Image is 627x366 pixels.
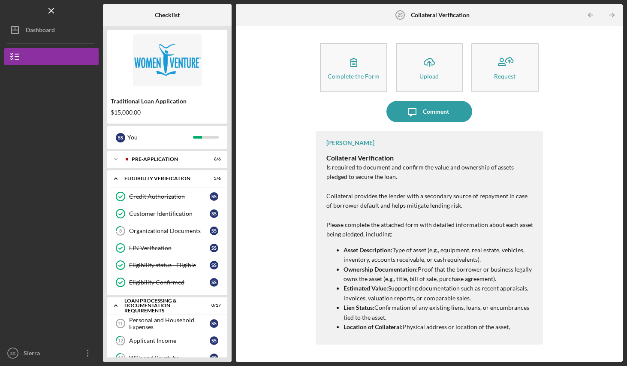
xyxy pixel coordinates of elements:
div: Organizational Documents [129,227,210,234]
div: S S [210,244,218,252]
a: 12Applicant IncomeSS [112,332,223,349]
div: Applicant Income [129,337,210,344]
p: Collateral provides the lender with a secondary source of repayment in case of borrower default a... [326,191,534,211]
tspan: 25 [397,12,402,18]
div: Comment [423,101,449,122]
div: $15,000.00 [111,109,224,116]
b: Collateral Verification [411,12,470,18]
div: Traditional Loan Application [111,98,224,105]
div: S S [210,192,218,201]
div: Customer Identification [129,210,210,217]
div: [PERSON_NAME] [326,139,374,146]
div: S S [210,261,218,269]
p: Supporting documentation such as recent appraisals, invoices, valuation reports, or comparable sa... [344,284,534,303]
div: S S [210,336,218,345]
button: Complete the Form [320,43,387,92]
div: Complete the Form [328,73,380,79]
div: Eligibility Confirmed [129,279,210,286]
tspan: 8 [119,228,122,234]
div: 5 / 6 [205,176,221,181]
p: Physical address or location of the asset, especially important for movable or inventory-based it... [344,322,534,342]
button: Upload [396,43,463,92]
div: EIN Verification [129,245,210,251]
strong: Collateral Verification [326,154,394,162]
tspan: 11 [118,321,123,326]
p: Is required to document and confirm the value and ownership of assets pledged to secure the loan. [326,163,534,182]
div: S S [210,209,218,218]
button: Request [471,43,538,92]
div: Eligibility status - Eligible [129,262,210,269]
p: Please complete the attached form with detailed information about each asset being pledged, inclu... [326,220,534,239]
div: Eligibility Verification [124,176,199,181]
div: S S [116,133,125,142]
strong: Asset Description: [344,246,392,254]
strong: Ownership Documentation: [344,266,418,273]
div: Credit Authorization [129,193,210,200]
strong: Lien Status: [344,304,374,311]
text: SS [10,351,16,356]
div: Pre-Application [132,157,199,162]
div: S S [210,227,218,235]
a: Eligibility status - EligibleSS [112,257,223,274]
a: Customer IdentificationSS [112,205,223,222]
div: Upload [419,73,439,79]
tspan: 12 [118,338,123,344]
p: Confirmation of any existing liens, loans, or encumbrances tied to the asset. [344,303,534,322]
p: Type of asset (e.g., equipment, real estate, vehicles, inventory, accounts receivable, or cash eq... [344,245,534,265]
img: Product logo [107,34,227,86]
b: Checklist [155,12,180,18]
div: Loan Processing & Documentation Requirements [124,298,199,313]
div: Personal and Household Expenses [129,317,210,330]
div: S S [210,319,218,328]
div: Request [494,73,515,79]
a: 8Organizational DocumentsSS [112,222,223,239]
strong: Estimated Value: [344,284,388,292]
a: Credit AuthorizationSS [112,188,223,205]
div: You [127,130,193,145]
p: Proof that the borrower or business legally owns the asset (e.g., title, bill of sale, purchase a... [344,265,534,284]
div: S S [210,278,218,287]
tspan: 13 [118,355,123,361]
div: Dashboard [26,21,55,41]
button: Comment [386,101,472,122]
button: Dashboard [4,21,99,39]
a: EIN VerificationSS [112,239,223,257]
div: 6 / 6 [205,157,221,162]
div: 0 / 17 [205,303,221,308]
a: 11Personal and Household ExpensesSS [112,315,223,332]
button: SSSierra [PERSON_NAME] [4,345,99,362]
div: S S [210,354,218,362]
a: Eligibility ConfirmedSS [112,274,223,291]
div: W2's and Paystubs [129,354,210,361]
strong: Location of Collateral: [344,323,403,330]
